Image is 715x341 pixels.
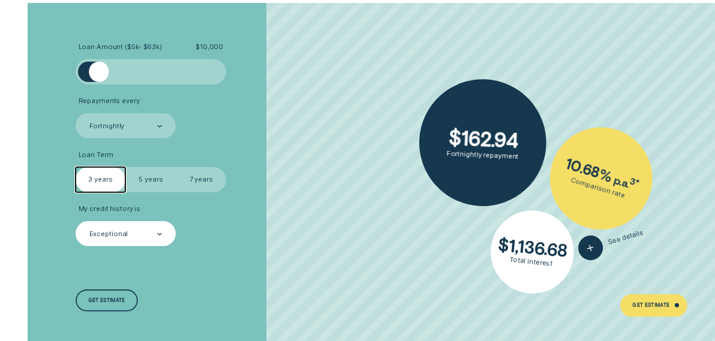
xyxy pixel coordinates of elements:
[176,167,226,192] label: 7 years
[79,205,141,213] span: My credit history is
[196,43,223,52] span: $ 10,000
[125,167,176,192] label: 5 years
[76,289,138,312] a: Get estimate
[79,151,113,159] span: Loan Term
[79,43,162,52] span: Loan Amount ( $5k - $63k )
[575,221,647,263] button: See details
[76,167,126,192] label: 3 years
[89,230,128,239] div: Exceptional
[79,97,140,105] span: Repayments every
[607,229,644,247] span: See details
[89,122,125,131] div: Fortnightly
[620,294,687,317] a: Get Estimate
